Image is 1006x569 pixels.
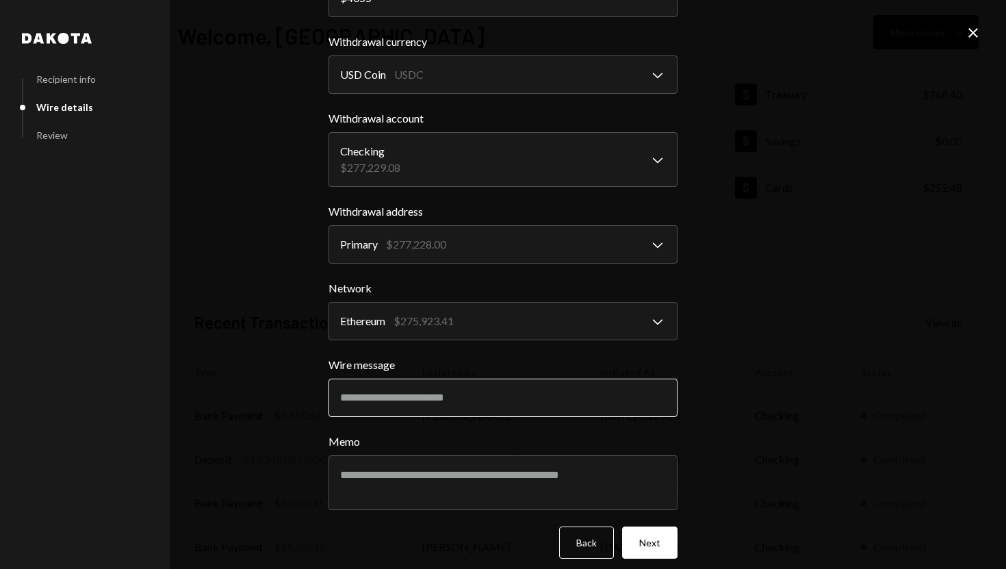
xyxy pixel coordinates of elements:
label: Withdrawal account [328,110,678,127]
label: Wire message [328,357,678,373]
div: Wire details [36,101,93,113]
div: $277,228.00 [386,236,446,253]
label: Withdrawal currency [328,34,678,50]
button: Withdrawal address [328,225,678,264]
div: Recipient info [36,73,96,85]
button: Withdrawal account [328,132,678,187]
label: Network [328,280,678,296]
button: Network [328,302,678,340]
button: Next [622,527,678,559]
div: Review [36,129,68,141]
label: Memo [328,433,678,450]
div: $275,923.41 [394,313,454,329]
label: Withdrawal address [328,203,678,220]
div: USDC [394,66,424,83]
button: Withdrawal currency [328,55,678,94]
button: Back [559,527,614,559]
